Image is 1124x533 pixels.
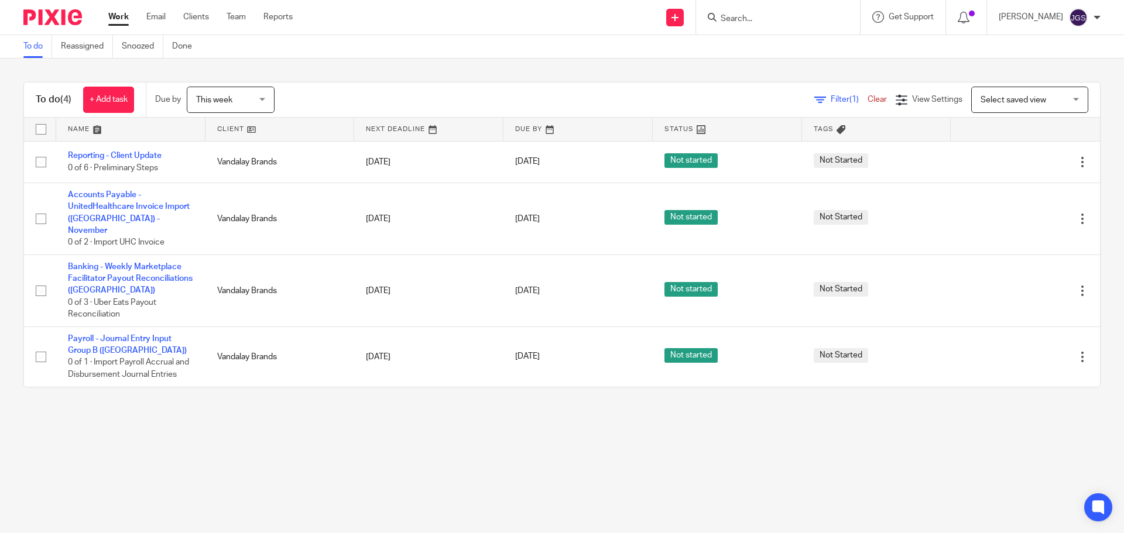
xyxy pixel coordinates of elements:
[814,126,834,132] span: Tags
[999,11,1063,23] p: [PERSON_NAME]
[664,210,718,225] span: Not started
[146,11,166,23] a: Email
[68,359,189,379] span: 0 of 1 · Import Payroll Accrual and Disbursement Journal Entries
[515,158,540,166] span: [DATE]
[172,35,201,58] a: Done
[68,164,158,172] span: 0 of 6 · Preliminary Steps
[354,183,503,255] td: [DATE]
[23,35,52,58] a: To do
[1069,8,1088,27] img: svg%3E
[183,11,209,23] a: Clients
[155,94,181,105] p: Due by
[122,35,163,58] a: Snoozed
[227,11,246,23] a: Team
[68,238,165,246] span: 0 of 2 · Import UHC Invoice
[205,141,355,183] td: Vandalay Brands
[196,96,232,104] span: This week
[263,11,293,23] a: Reports
[814,348,868,363] span: Not Started
[68,263,193,295] a: Banking - Weekly Marketplace Facilitator Payout Reconciliations ([GEOGRAPHIC_DATA])
[68,191,190,235] a: Accounts Payable - UnitedHealthcare Invoice Import ([GEOGRAPHIC_DATA]) - November
[868,95,887,104] a: Clear
[68,298,156,319] span: 0 of 3 · Uber Eats Payout Reconciliation
[664,348,718,363] span: Not started
[664,282,718,297] span: Not started
[354,141,503,183] td: [DATE]
[831,95,868,104] span: Filter
[814,153,868,168] span: Not Started
[60,95,71,104] span: (4)
[354,255,503,326] td: [DATE]
[36,94,71,106] h1: To do
[205,255,355,326] td: Vandalay Brands
[108,11,129,23] a: Work
[814,282,868,297] span: Not Started
[68,152,162,160] a: Reporting - Client Update
[981,96,1046,104] span: Select saved view
[912,95,962,104] span: View Settings
[68,335,187,355] a: Payroll - Journal Entry Input Group B ([GEOGRAPHIC_DATA])
[23,9,82,25] img: Pixie
[814,210,868,225] span: Not Started
[354,326,503,386] td: [DATE]
[719,14,825,25] input: Search
[889,13,934,21] span: Get Support
[83,87,134,113] a: + Add task
[664,153,718,168] span: Not started
[515,215,540,223] span: [DATE]
[205,326,355,386] td: Vandalay Brands
[61,35,113,58] a: Reassigned
[205,183,355,255] td: Vandalay Brands
[515,353,540,361] span: [DATE]
[849,95,859,104] span: (1)
[515,287,540,295] span: [DATE]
